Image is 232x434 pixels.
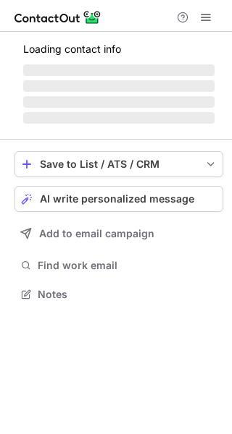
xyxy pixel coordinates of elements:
img: ContactOut v5.3.10 [14,9,101,26]
div: Save to List / ATS / CRM [40,158,198,170]
button: Find work email [14,255,223,276]
button: Notes [14,284,223,305]
p: Loading contact info [23,43,215,55]
button: AI write personalized message [14,186,223,212]
span: ‌ [23,64,215,76]
span: ‌ [23,96,215,108]
span: Find work email [38,259,217,272]
button: Add to email campaign [14,221,223,247]
span: ‌ [23,112,215,124]
span: ‌ [23,80,215,92]
button: save-profile-one-click [14,151,223,177]
span: AI write personalized message [40,193,194,205]
span: Add to email campaign [39,228,154,239]
span: Notes [38,288,217,301]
